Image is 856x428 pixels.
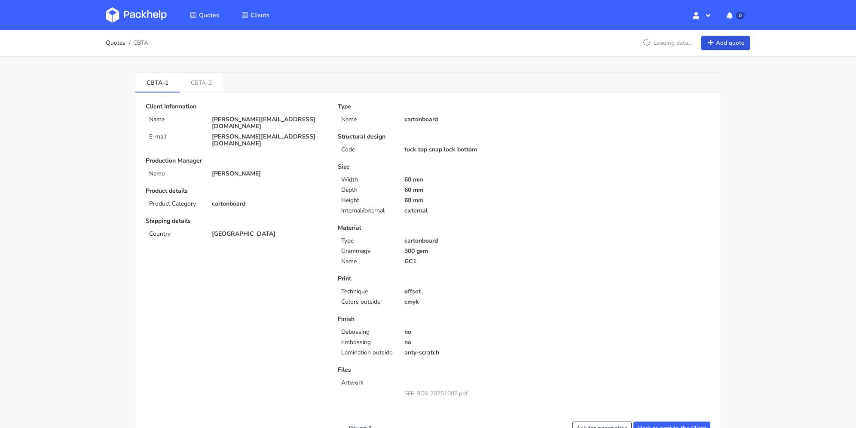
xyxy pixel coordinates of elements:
[404,288,518,295] p: offset
[199,11,219,19] span: Quotes
[338,133,518,140] p: Structural design
[404,329,518,336] p: no
[251,11,269,19] span: Clients
[146,188,326,194] p: Product details
[146,218,326,225] p: Shipping details
[701,36,750,51] a: Add quote
[736,12,745,19] span: 0
[341,288,394,295] p: Technique
[404,146,518,153] p: tuck top snap lock bottom
[149,170,202,177] p: Name
[341,197,394,204] p: Height
[341,237,394,244] p: Type
[404,299,518,305] p: cmyk
[404,258,518,265] p: GC1
[404,197,518,204] p: 60 mm
[341,379,394,386] p: Artwork
[212,133,326,147] p: [PERSON_NAME][EMAIL_ADDRESS][DOMAIN_NAME]
[341,187,394,194] p: Depth
[135,73,180,92] a: CBTA-1
[146,103,326,110] p: Client Information
[231,7,280,23] a: Clients
[404,207,518,214] p: external
[212,231,326,237] p: [GEOGRAPHIC_DATA]
[338,316,518,323] p: Finish
[149,116,202,123] p: Name
[146,157,326,164] p: Production Manager
[338,225,518,231] p: Material
[341,339,394,346] p: Embossing
[212,200,326,207] p: cartonboard
[341,176,394,183] p: Width
[338,103,518,110] p: Type
[338,366,518,373] p: Files
[338,163,518,170] p: Size
[106,40,125,46] a: Quotes
[341,258,394,265] p: Name
[341,248,394,255] p: Grammage
[404,389,468,397] a: SFR BOX 20251002.pdf
[149,200,202,207] p: Product Category
[720,7,750,23] button: 0
[149,231,202,237] p: Country
[404,339,518,346] p: no
[404,187,518,194] p: 60 mm
[404,237,518,244] p: cartonboard
[404,248,518,255] p: 300 gsm
[341,116,394,123] p: Name
[404,349,518,356] p: anty-scratch
[341,207,394,214] p: Internal/external
[106,34,148,52] nav: breadcrumb
[180,73,223,92] a: CBTA-2
[212,116,326,130] p: [PERSON_NAME][EMAIL_ADDRESS][DOMAIN_NAME]
[133,40,148,46] span: CBTA
[338,275,518,282] p: Print
[180,7,229,23] a: Quotes
[212,170,326,177] p: [PERSON_NAME]
[404,116,518,123] p: cartonboard
[341,329,394,336] p: Debossing
[638,36,696,50] p: Loading data...
[341,146,394,153] p: Code
[341,349,394,356] p: Lamination outside
[404,176,518,183] p: 60 mm
[106,7,167,23] img: Dashboard
[341,299,394,305] p: Colors outside
[149,133,202,140] p: E-mail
